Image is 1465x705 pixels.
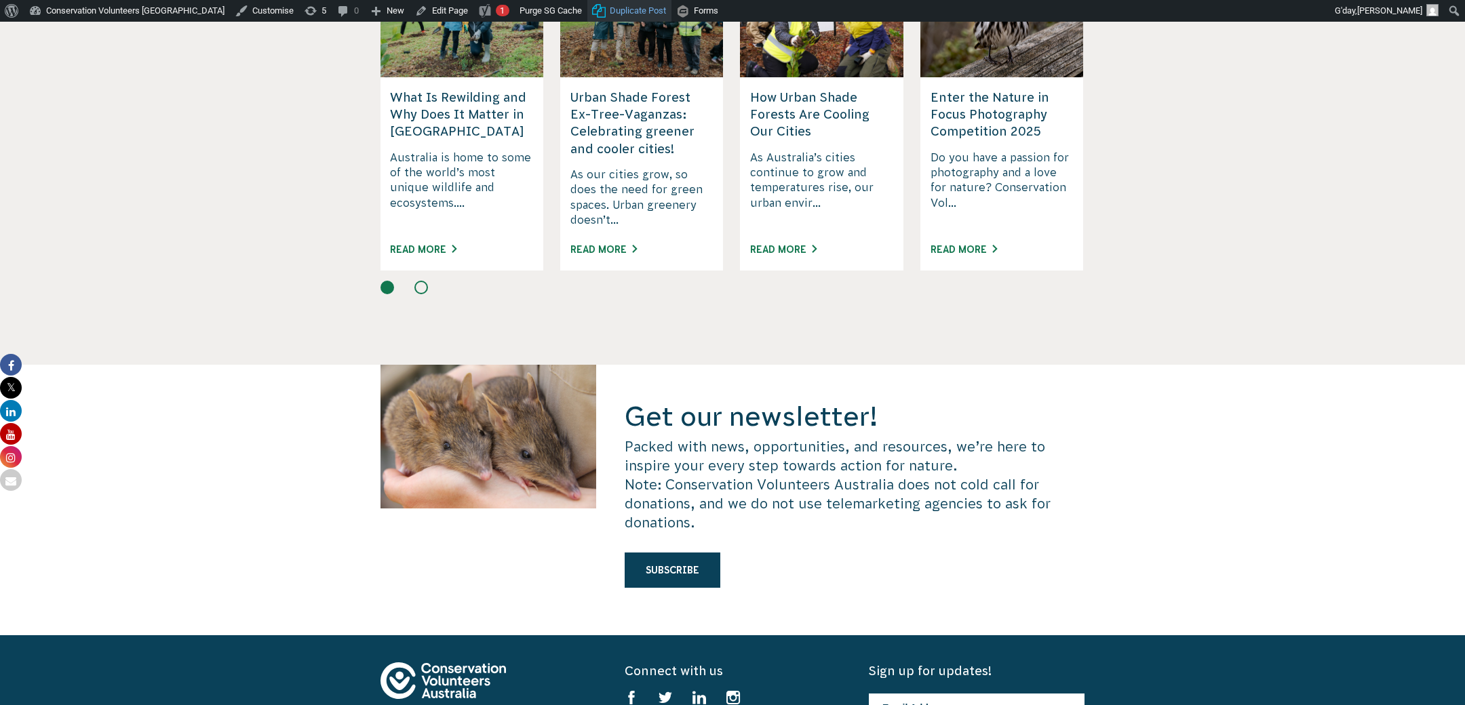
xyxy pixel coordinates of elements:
[625,662,840,679] h5: Connect with us
[1357,5,1422,16] span: [PERSON_NAME]
[750,150,893,228] p: As Australia’s cities continue to grow and temperatures rise, our urban envir...
[750,244,817,255] a: Read More
[570,167,714,228] p: As our cities grow, so does the need for green spaces. Urban greenery doesn’t...
[750,89,893,140] h5: How Urban Shade Forests Are Cooling Our Cities
[625,552,720,588] a: Subscribe
[625,437,1085,532] p: Packed with news, opportunities, and resources, we’re here to inspire your every step towards act...
[380,662,506,699] img: logo-footer.svg
[570,89,714,157] h5: Urban Shade Forest Ex-Tree-Vaganzas: Celebrating greener and cooler cities!
[625,399,1085,434] h2: Get our newsletter!
[390,244,456,255] a: Read More
[931,150,1074,228] p: Do you have a passion for photography and a love for nature? Conservation Vol...
[869,662,1085,679] h5: Sign up for updates!
[570,244,637,255] a: Read More
[931,244,997,255] a: Read More
[390,150,533,228] p: Australia is home to some of the world’s most unique wildlife and ecosystems....
[390,89,533,140] h5: What Is Rewilding and Why Does It Matter in [GEOGRAPHIC_DATA]
[500,5,505,16] span: 1
[931,89,1074,140] h5: Enter the Nature in Focus Photography Competition 2025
